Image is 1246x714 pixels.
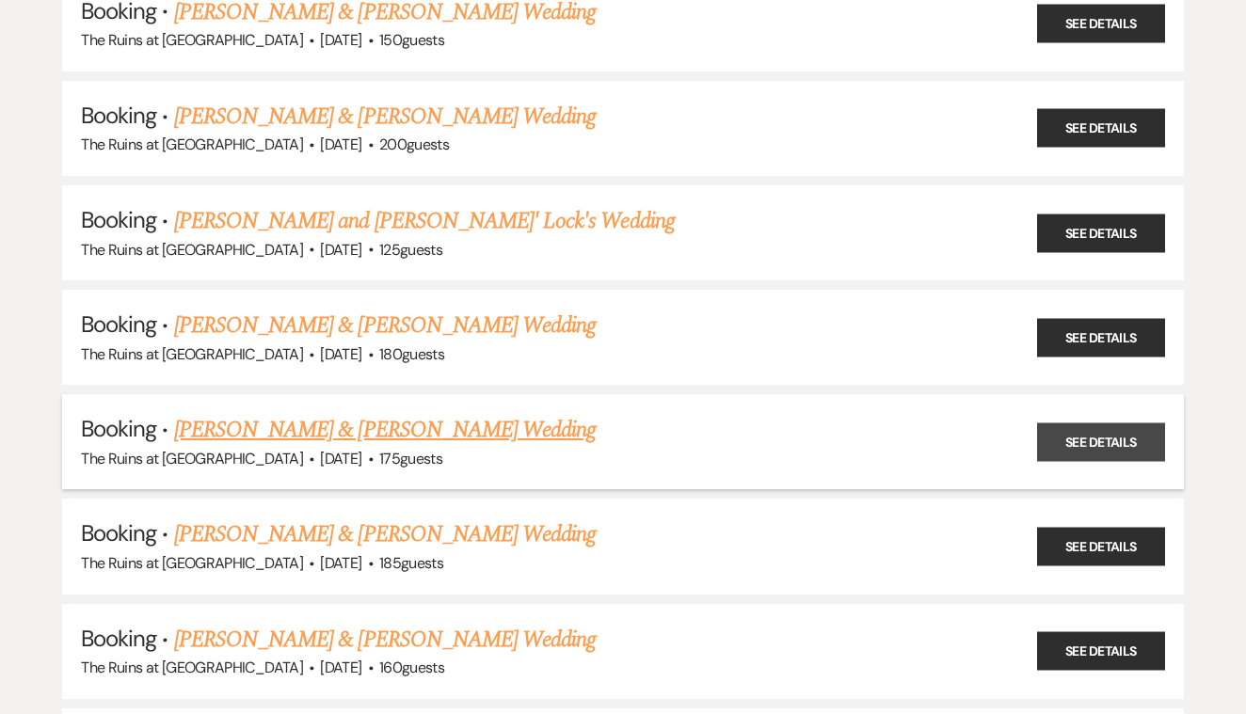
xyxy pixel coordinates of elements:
a: [PERSON_NAME] & [PERSON_NAME] Wedding [174,623,596,657]
span: [DATE] [320,658,361,677]
span: The Ruins at [GEOGRAPHIC_DATA] [81,240,303,260]
a: [PERSON_NAME] & [PERSON_NAME] Wedding [174,517,596,551]
span: The Ruins at [GEOGRAPHIC_DATA] [81,344,303,364]
a: See Details [1037,214,1165,252]
span: 175 guests [379,449,442,468]
span: The Ruins at [GEOGRAPHIC_DATA] [81,449,303,468]
span: [DATE] [320,344,361,364]
span: Booking [81,101,156,130]
span: [DATE] [320,240,361,260]
span: [DATE] [320,30,361,50]
span: Booking [81,518,156,547]
a: See Details [1037,318,1165,357]
a: [PERSON_NAME] & [PERSON_NAME] Wedding [174,413,596,447]
a: [PERSON_NAME] & [PERSON_NAME] Wedding [174,309,596,342]
span: Booking [81,414,156,443]
span: 125 guests [379,240,442,260]
a: [PERSON_NAME] and [PERSON_NAME]' Lock's Wedding [174,204,675,238]
span: 185 guests [379,553,443,573]
span: 200 guests [379,135,449,154]
span: [DATE] [320,553,361,573]
span: 180 guests [379,344,444,364]
a: See Details [1037,632,1165,671]
a: [PERSON_NAME] & [PERSON_NAME] Wedding [174,100,596,134]
a: See Details [1037,528,1165,566]
span: [DATE] [320,135,361,154]
a: See Details [1037,422,1165,461]
a: See Details [1037,5,1165,43]
span: The Ruins at [GEOGRAPHIC_DATA] [81,658,303,677]
span: 160 guests [379,658,444,677]
span: Booking [81,624,156,653]
span: The Ruins at [GEOGRAPHIC_DATA] [81,135,303,154]
span: Booking [81,309,156,339]
span: Booking [81,205,156,234]
span: The Ruins at [GEOGRAPHIC_DATA] [81,553,303,573]
span: 150 guests [379,30,444,50]
span: The Ruins at [GEOGRAPHIC_DATA] [81,30,303,50]
a: See Details [1037,109,1165,148]
span: [DATE] [320,449,361,468]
